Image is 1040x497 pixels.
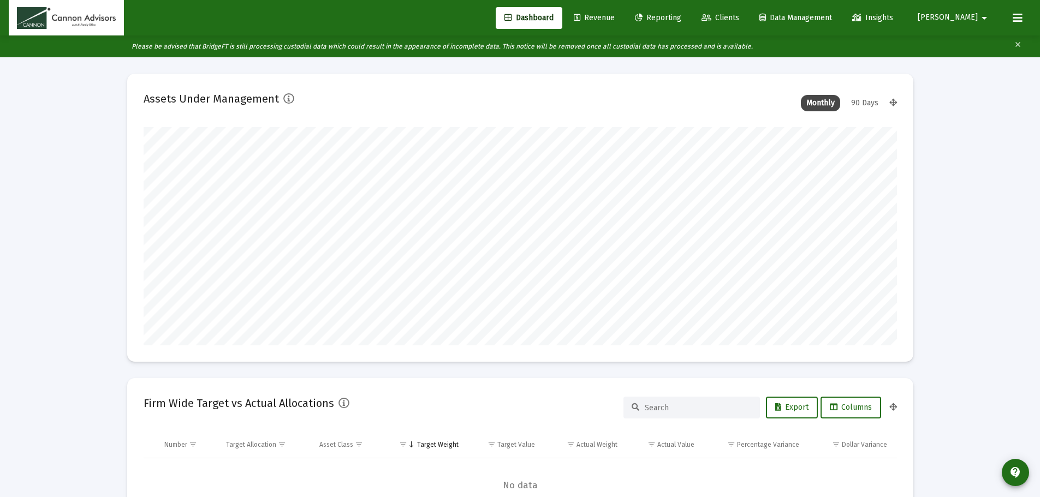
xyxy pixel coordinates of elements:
span: No data [144,480,897,492]
div: Target Weight [417,440,459,449]
h2: Assets Under Management [144,90,279,107]
td: Column Actual Value [625,432,702,458]
div: Asset Class [319,440,353,449]
span: Show filter options for column 'Asset Class' [355,440,363,448]
span: Insights [852,13,893,22]
mat-icon: arrow_drop_down [978,7,991,29]
a: Clients [693,7,748,29]
a: Insights [843,7,902,29]
h2: Firm Wide Target vs Actual Allocations [144,394,334,412]
td: Column Asset Class [312,432,384,458]
td: Column Dollar Variance [807,432,896,458]
div: Actual Value [657,440,694,449]
div: Actual Weight [577,440,617,449]
span: Show filter options for column 'Target Allocation' [278,440,286,448]
div: Target Value [497,440,535,449]
span: Columns [830,403,872,412]
span: Dashboard [504,13,554,22]
td: Column Target Value [466,432,543,458]
span: Clients [702,13,739,22]
span: Export [775,403,809,412]
span: [PERSON_NAME] [918,13,978,22]
td: Column Actual Weight [543,432,625,458]
button: Columns [821,397,881,418]
span: Show filter options for column 'Actual Value' [647,440,656,448]
span: Reporting [635,13,681,22]
a: Data Management [751,7,841,29]
img: Dashboard [17,7,116,29]
span: Revenue [574,13,615,22]
td: Column Number [157,432,219,458]
span: Show filter options for column 'Number' [189,440,197,448]
div: Target Allocation [226,440,276,449]
span: Show filter options for column 'Target Weight' [399,440,407,448]
div: Dollar Variance [842,440,887,449]
a: Revenue [565,7,623,29]
div: 90 Days [846,95,884,111]
span: Show filter options for column 'Percentage Variance' [727,440,735,448]
span: Data Management [759,13,832,22]
div: Monthly [801,95,840,111]
mat-icon: clear [1014,38,1022,55]
div: Number [164,440,187,449]
button: [PERSON_NAME] [905,7,1004,28]
input: Search [645,403,752,412]
td: Column Target Allocation [218,432,312,458]
span: Show filter options for column 'Dollar Variance' [832,440,840,448]
div: Percentage Variance [737,440,799,449]
span: Show filter options for column 'Target Value' [488,440,496,448]
td: Column Target Weight [384,432,466,458]
mat-icon: contact_support [1009,466,1022,479]
td: Column Percentage Variance [702,432,807,458]
i: Please be advised that BridgeFT is still processing custodial data which could result in the appe... [132,43,753,50]
a: Dashboard [496,7,562,29]
button: Export [766,397,818,418]
span: Show filter options for column 'Actual Weight' [567,440,575,448]
a: Reporting [626,7,690,29]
